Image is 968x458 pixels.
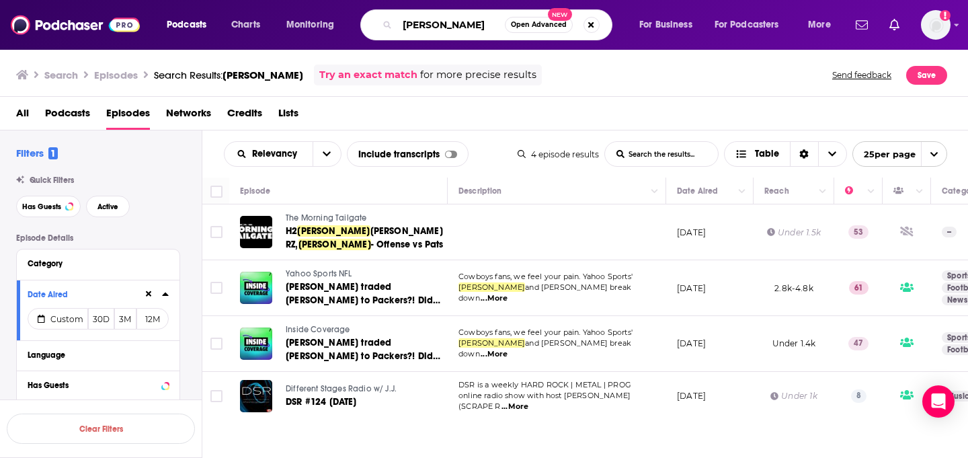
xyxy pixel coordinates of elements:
[734,184,750,200] button: Column Actions
[518,149,599,159] div: 4 episode results
[808,15,831,34] span: More
[106,102,150,130] a: Episodes
[223,14,268,36] a: Charts
[28,255,169,272] button: Category
[28,290,134,299] div: Date Aired
[313,142,341,166] button: open menu
[154,69,303,81] div: Search Results:
[828,65,895,85] button: Send feedback
[286,336,446,363] a: [PERSON_NAME] traded [PERSON_NAME] to Packers?! Did the Cowboys make a BIG mistake?
[286,213,366,223] span: The Morning Tailgate
[755,149,779,159] span: Table
[28,286,143,303] button: Date Aired
[677,183,718,199] div: Date Aired
[845,183,864,199] div: Power Score
[853,144,916,165] span: 25 per page
[511,22,567,28] span: Open Advanced
[223,69,303,81] span: [PERSON_NAME]
[278,102,298,130] a: Lists
[136,308,169,330] button: 12M
[166,102,211,130] a: Networks
[252,149,302,159] span: Relevancy
[286,269,352,278] span: Yahoo Sports NFL
[921,10,951,40] span: Logged in as dkcsports
[815,184,831,200] button: Column Actions
[28,377,169,393] button: Has Guests
[16,233,180,243] p: Episode Details
[863,184,879,200] button: Column Actions
[286,225,297,237] span: H2
[28,350,160,360] div: Language
[16,147,58,159] h2: Filters
[286,15,334,34] span: Monitoring
[224,141,341,167] h2: Choose List sort
[921,10,951,40] button: Show profile menu
[286,225,446,252] a: H2[PERSON_NAME][PERSON_NAME] RZ,[PERSON_NAME]- Offense vs Pats
[505,17,573,33] button: Open AdvancedNew
[639,15,692,34] span: For Business
[850,13,873,36] a: Show notifications dropdown
[912,184,928,200] button: Column Actions
[297,225,370,237] span: [PERSON_NAME]
[50,314,83,324] span: Custom
[227,102,262,130] a: Credits
[481,293,508,304] span: ...More
[286,280,446,307] a: [PERSON_NAME] traded [PERSON_NAME] to Packers?! Did the Cowboys make a BIG mistake? | Inside Cove...
[373,9,625,40] div: Search podcasts, credits, & more...
[240,183,270,199] div: Episode
[28,381,157,390] div: Has Guests
[286,396,357,408] span: DSR #124 [DATE]
[28,259,160,268] div: Category
[28,346,169,363] button: Language
[16,102,29,130] a: All
[849,281,869,295] p: 61
[764,183,789,199] div: Reach
[772,338,816,348] span: Under 1.4k
[458,380,631,389] span: DSR is a weekly HARD ROCK | METAL | PROG
[286,268,446,280] a: Yahoo Sports NFL
[706,14,799,36] button: open menu
[286,281,440,333] span: [PERSON_NAME] traded [PERSON_NAME] to Packers?! Did the Cowboys make a BIG mistake? | Inside Cove...
[167,15,206,34] span: Podcasts
[210,226,223,238] span: Toggle select row
[11,12,140,38] img: Podchaser - Follow, Share and Rate Podcasts
[458,328,633,337] span: Cowboys fans, we feel your pain. Yahoo Sports'
[458,282,631,303] span: and [PERSON_NAME] break down
[458,391,631,411] span: online radio show with host [PERSON_NAME] (SCRAPE R
[286,395,446,409] a: DSR #124 [DATE]
[44,69,78,81] h3: Search
[884,13,905,36] a: Show notifications dropdown
[921,10,951,40] img: User Profile
[231,15,260,34] span: Charts
[851,389,866,403] p: 8
[677,227,706,238] p: [DATE]
[94,69,138,81] h3: Episodes
[677,390,706,402] p: [DATE]
[848,225,869,239] p: 53
[774,283,813,293] span: 2.8k-4.8k
[371,239,444,250] span: - Offense vs Pats
[548,8,572,21] span: New
[286,324,446,336] a: Inside Coverage
[942,227,957,237] p: --
[28,308,88,330] button: Custom
[225,149,313,159] button: open menu
[48,147,58,159] span: 1
[277,14,352,36] button: open menu
[458,183,501,199] div: Description
[97,203,118,211] span: Active
[848,337,869,350] p: 47
[458,338,631,358] span: and [PERSON_NAME] break down
[630,14,709,36] button: open menu
[286,384,397,393] span: Different Stages Radio w/ J.J.
[715,15,779,34] span: For Podcasters
[347,141,469,167] div: Include transcripts
[45,102,90,130] a: Podcasts
[677,338,706,349] p: [DATE]
[210,338,223,350] span: Toggle select row
[114,308,137,330] button: 3M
